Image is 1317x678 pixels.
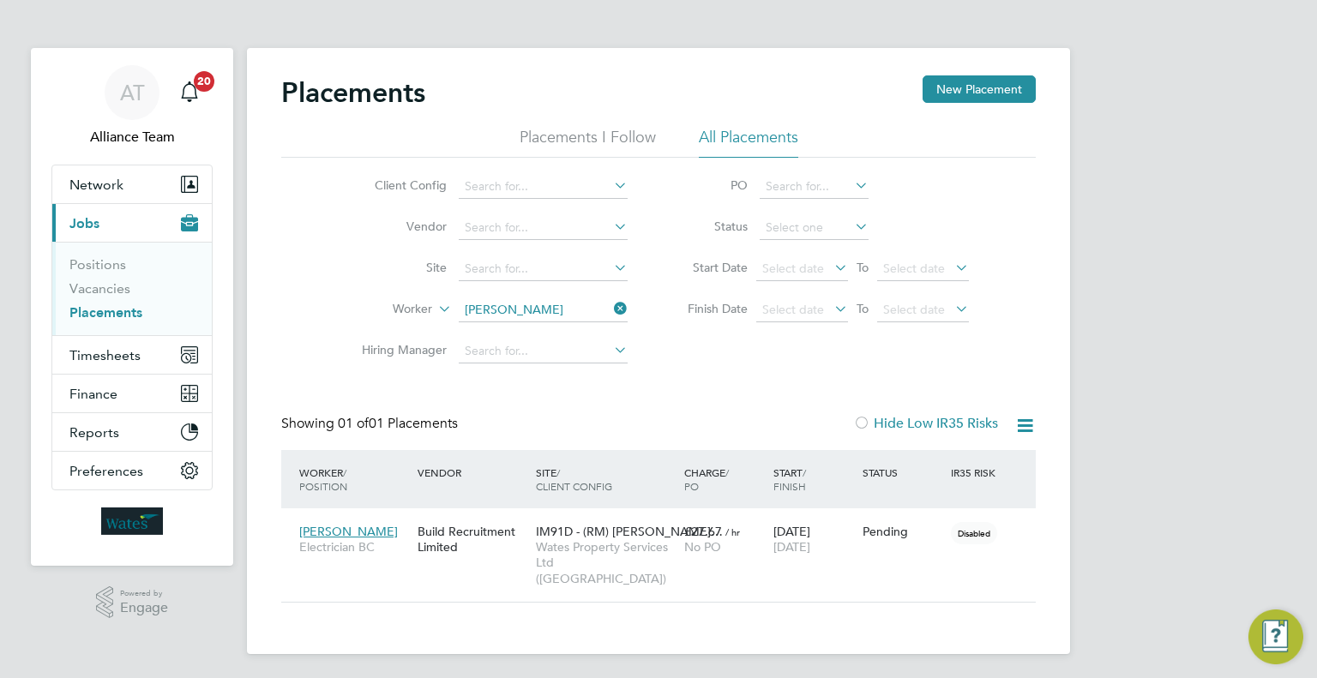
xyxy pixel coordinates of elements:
input: Search for... [459,175,628,199]
a: ATAlliance Team [51,65,213,147]
label: Client Config [348,177,447,193]
a: [PERSON_NAME]Electrician BCBuild Recruitment LimitedIM91D - (RM) [PERSON_NAME]…Wates Property Ser... [295,514,1036,529]
label: Vendor [348,219,447,234]
span: Preferences [69,463,143,479]
span: [DATE] [773,539,810,555]
li: All Placements [699,127,798,158]
span: Select date [762,261,824,276]
span: IM91D - (RM) [PERSON_NAME]… [536,524,723,539]
button: New Placement [923,75,1036,103]
span: No PO [684,539,721,555]
div: Jobs [52,242,212,335]
span: [PERSON_NAME] [299,524,398,539]
span: Alliance Team [51,127,213,147]
span: £27.67 [684,524,722,539]
input: Select one [760,216,869,240]
label: Start Date [671,260,748,275]
div: Site [532,457,680,501]
button: Engage Resource Center [1248,609,1303,664]
label: Hide Low IR35 Risks [853,415,998,432]
a: Go to home page [51,507,213,535]
label: Site [348,260,447,275]
span: Wates Property Services Ltd ([GEOGRAPHIC_DATA]) [536,539,676,586]
a: Placements [69,304,142,321]
label: PO [671,177,748,193]
div: Build Recruitment Limited [413,515,532,563]
span: Timesheets [69,347,141,363]
label: Worker [334,301,432,318]
div: Vendor [413,457,532,488]
span: Network [69,177,123,193]
div: Showing [281,415,461,433]
label: Hiring Manager [348,342,447,357]
a: 20 [172,65,207,120]
div: [DATE] [769,515,858,563]
li: Placements I Follow [520,127,656,158]
span: / Client Config [536,465,612,493]
span: 20 [194,71,214,92]
span: To [851,256,874,279]
span: / Position [299,465,347,493]
span: 01 of [338,415,369,432]
a: Powered byEngage [96,586,169,619]
a: Vacancies [69,280,130,297]
span: / Finish [773,465,806,493]
div: Status [858,457,947,488]
button: Finance [52,375,212,412]
label: Finish Date [671,301,748,316]
div: IR35 Risk [947,457,1006,488]
span: Engage [120,601,168,615]
span: Electrician BC [299,539,409,555]
label: Status [671,219,748,234]
input: Search for... [459,339,628,363]
span: Select date [883,261,945,276]
div: Worker [295,457,413,501]
input: Search for... [459,298,628,322]
a: Positions [69,256,126,273]
span: AT [120,81,145,104]
nav: Main navigation [31,48,233,566]
span: Finance [69,386,117,402]
button: Jobs [52,204,212,242]
span: Select date [762,302,824,317]
input: Search for... [760,175,869,199]
div: Pending [863,524,943,539]
img: wates-logo-retina.png [101,507,163,535]
button: Reports [52,413,212,451]
span: To [851,297,874,320]
button: Network [52,165,212,203]
input: Search for... [459,257,628,281]
button: Timesheets [52,336,212,374]
div: Charge [680,457,769,501]
button: Preferences [52,452,212,489]
span: Disabled [951,522,997,544]
span: Powered by [120,586,168,601]
div: Start [769,457,858,501]
span: Jobs [69,215,99,231]
span: / hr [725,525,740,538]
h2: Placements [281,75,425,110]
span: 01 Placements [338,415,458,432]
span: Select date [883,302,945,317]
input: Search for... [459,216,628,240]
span: Reports [69,424,119,441]
span: / PO [684,465,729,493]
